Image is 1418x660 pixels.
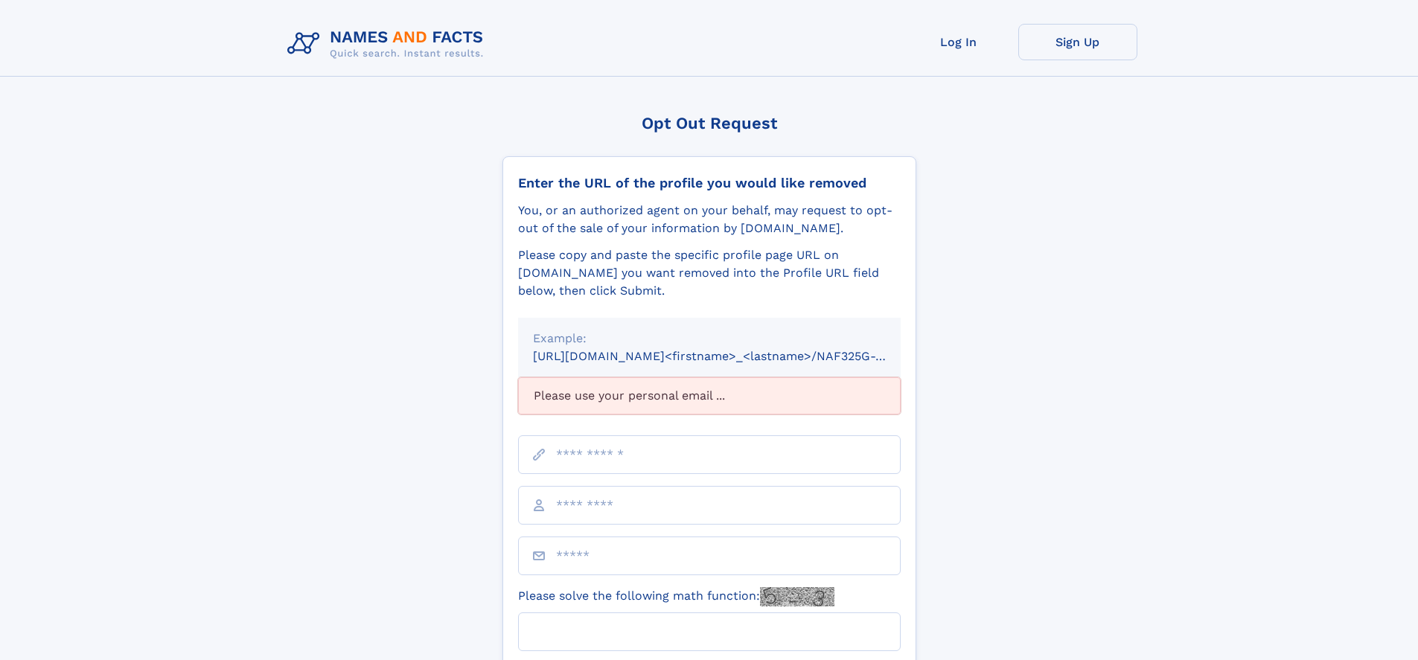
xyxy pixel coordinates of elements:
label: Please solve the following math function: [518,587,834,606]
a: Sign Up [1018,24,1137,60]
div: Enter the URL of the profile you would like removed [518,175,901,191]
a: Log In [899,24,1018,60]
div: Example: [533,330,886,347]
small: [URL][DOMAIN_NAME]<firstname>_<lastname>/NAF325G-xxxxxxxx [533,349,929,363]
div: Opt Out Request [502,114,916,132]
div: Please use your personal email ... [518,377,901,414]
div: You, or an authorized agent on your behalf, may request to opt-out of the sale of your informatio... [518,202,901,237]
img: Logo Names and Facts [281,24,496,64]
div: Please copy and paste the specific profile page URL on [DOMAIN_NAME] you want removed into the Pr... [518,246,901,300]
